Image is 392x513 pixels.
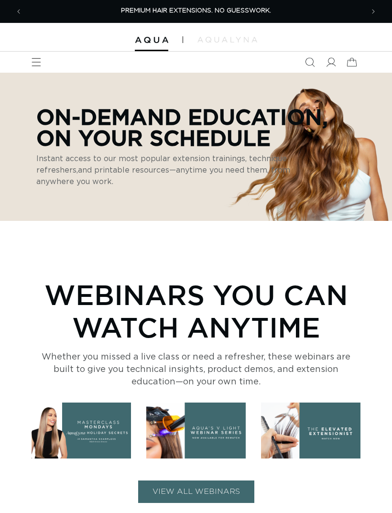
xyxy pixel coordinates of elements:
[26,52,47,73] summary: Menu
[138,480,254,503] button: VIEW ALL WEBINARS
[197,37,257,43] img: aqualyna.com
[36,106,328,148] p: On-Demand Education, On Your Schedule
[363,1,384,22] button: Next announcement
[135,37,168,44] img: Aqua Hair Extensions
[299,52,320,73] summary: Search
[121,8,271,14] span: PREMIUM HAIR EXTENSIONS. NO GUESSWORK.
[36,153,314,187] p: Instant access to our most popular extension trainings, technique refreshers,and printable resour...
[32,351,360,388] p: Whether you missed a live class or need a refresher, these webinars are built to give you technic...
[8,1,29,22] button: Previous announcement
[32,278,360,343] h2: Webinars You Can Watch Anytime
